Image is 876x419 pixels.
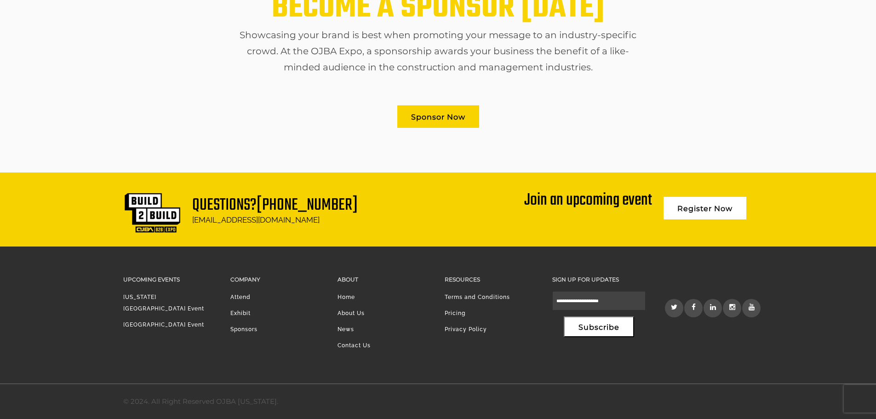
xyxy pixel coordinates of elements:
h3: About [338,274,431,285]
div: Join an upcoming event [524,192,652,209]
a: Terms and Conditions [445,294,510,300]
a: Pricing [445,310,465,316]
a: Sponsor Now [397,105,479,128]
a: Register Now [664,197,746,219]
a: About Us [338,310,365,316]
a: Attend [230,294,251,300]
a: Exhibit [230,310,251,316]
a: Sponsors [230,326,258,333]
h3: Resources [445,274,538,285]
div: © 2024. All Right Reserved OJBA [US_STATE]. [123,396,278,408]
a: [EMAIL_ADDRESS][DOMAIN_NAME] [192,215,320,224]
p: Showcasing your brand is best when promoting your message to an industry-specific crowd. At the O... [233,27,643,75]
a: Privacy Policy [445,326,487,333]
a: Contact Us [338,342,371,349]
h1: Questions? [192,197,358,213]
h3: Upcoming Events [123,274,217,285]
button: Subscribe [564,316,634,337]
h3: Company [230,274,324,285]
h3: Sign up for updates [552,274,646,285]
a: [PHONE_NUMBER] [257,192,358,218]
a: [GEOGRAPHIC_DATA] Event [123,321,204,328]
